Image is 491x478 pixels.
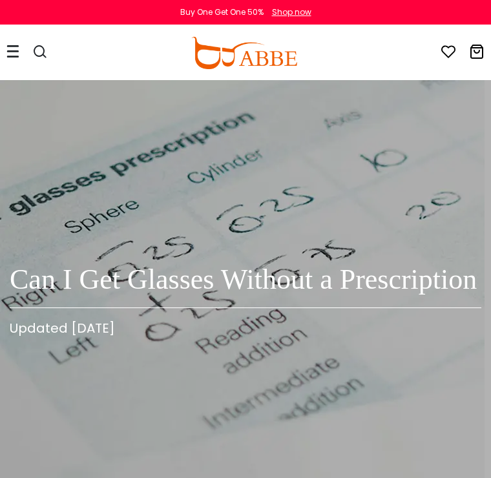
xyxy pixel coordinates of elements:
[10,318,481,338] p: Updated [DATE]
[272,6,311,18] div: Shop now
[180,6,264,18] div: Buy One Get One 50%
[191,37,297,69] img: abbeglasses.com
[266,6,311,17] a: Shop now
[10,263,481,297] h1: Can I Get Glasses Without a Prescription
